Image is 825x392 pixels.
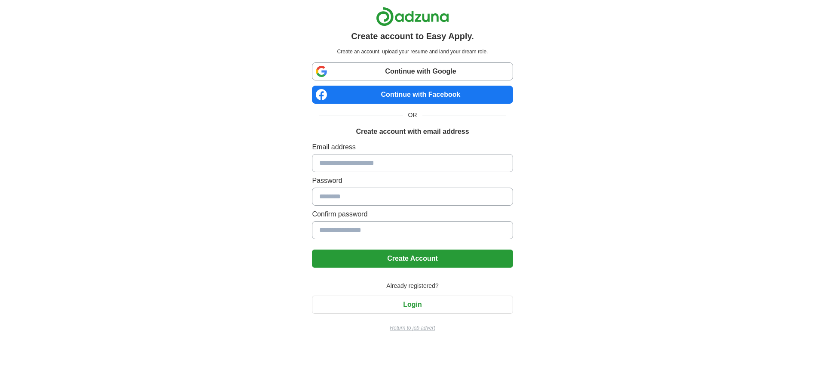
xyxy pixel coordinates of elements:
img: Adzuna logo [376,7,449,26]
a: Continue with Facebook [312,86,513,104]
h1: Create account to Easy Apply. [351,30,474,43]
span: OR [403,111,422,120]
label: Confirm password [312,209,513,219]
button: Create Account [312,250,513,268]
h1: Create account with email address [356,127,469,137]
a: Return to job advert [312,324,513,332]
button: Login [312,296,513,314]
p: Create an account, upload your resume and land your dream role. [314,48,511,56]
label: Email address [312,142,513,152]
span: Already registered? [381,281,443,290]
a: Continue with Google [312,62,513,80]
label: Password [312,176,513,186]
a: Login [312,301,513,308]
